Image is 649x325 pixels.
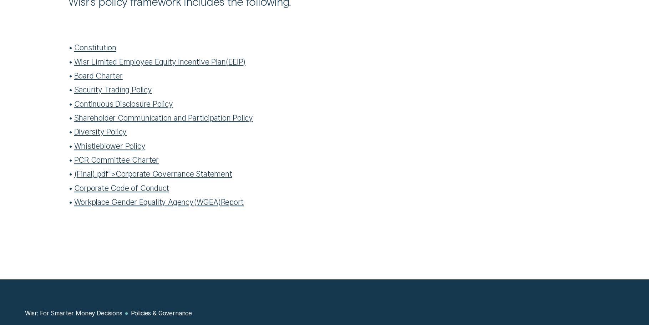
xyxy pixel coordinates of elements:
[225,57,228,66] span: (
[92,169,95,178] span: )
[74,113,253,122] a: Shareholder Communication and Participation Policy
[74,71,123,80] a: Board Charter
[74,141,146,151] a: Whistleblower Policy
[74,183,169,193] a: Corporate Code of Conduct
[74,127,127,136] a: Diversity Policy
[74,43,116,52] a: Constitution
[131,310,192,317] a: Policies & Governance
[74,85,152,94] a: Security Trading Policy
[25,310,122,317] a: Wisr: For Smarter Money Decisions
[74,197,244,207] a: Workplace Gender Equality AgencyWGEAReport
[74,169,232,178] a: (Final.pdf">Corporate Governance Statement
[243,57,245,66] span: )
[74,99,173,108] a: Continuous Disclosure Policy
[218,197,221,207] span: )
[74,155,159,164] a: PCR Committee Charter
[194,197,197,207] span: (
[74,57,246,66] a: Wisr Limited Employee Equity Incentive PlanEEIP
